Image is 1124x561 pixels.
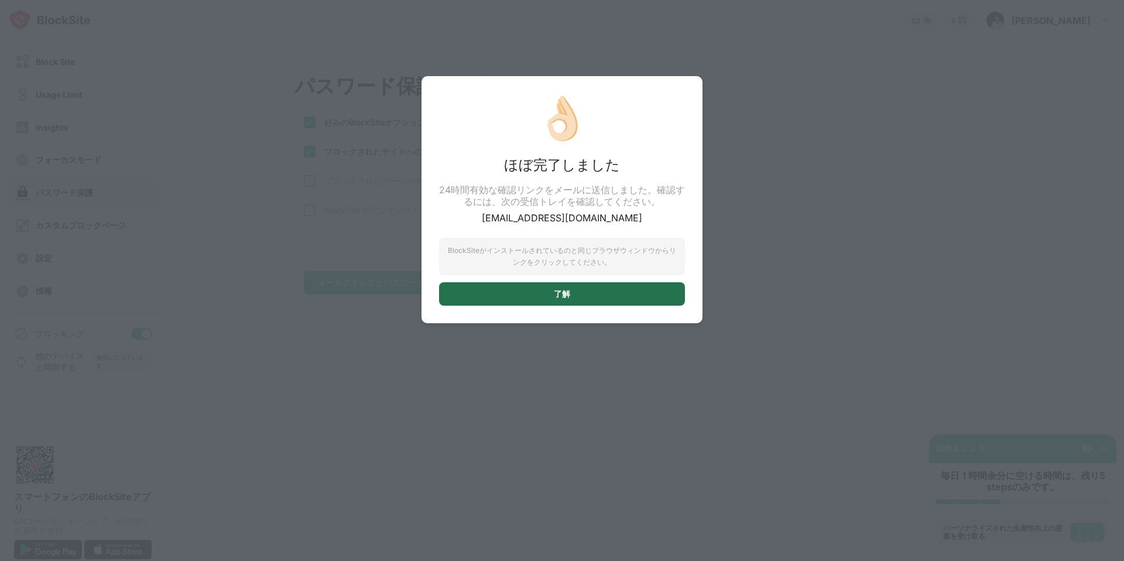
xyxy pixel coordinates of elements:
[439,94,685,156] div: 👌🏻
[439,238,685,275] div: BlockSiteがインストールされているのと同じブラウザウィンドウからリンクをクリックしてください。
[439,156,685,175] div: ほぼ完了しました
[554,289,570,299] div: 了解
[439,175,685,207] div: 24時間有効な確認リンクをメールに送信しました。確認するには、次の受信トレイを確認してください。
[439,207,685,238] div: [EMAIL_ADDRESS][DOMAIN_NAME]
